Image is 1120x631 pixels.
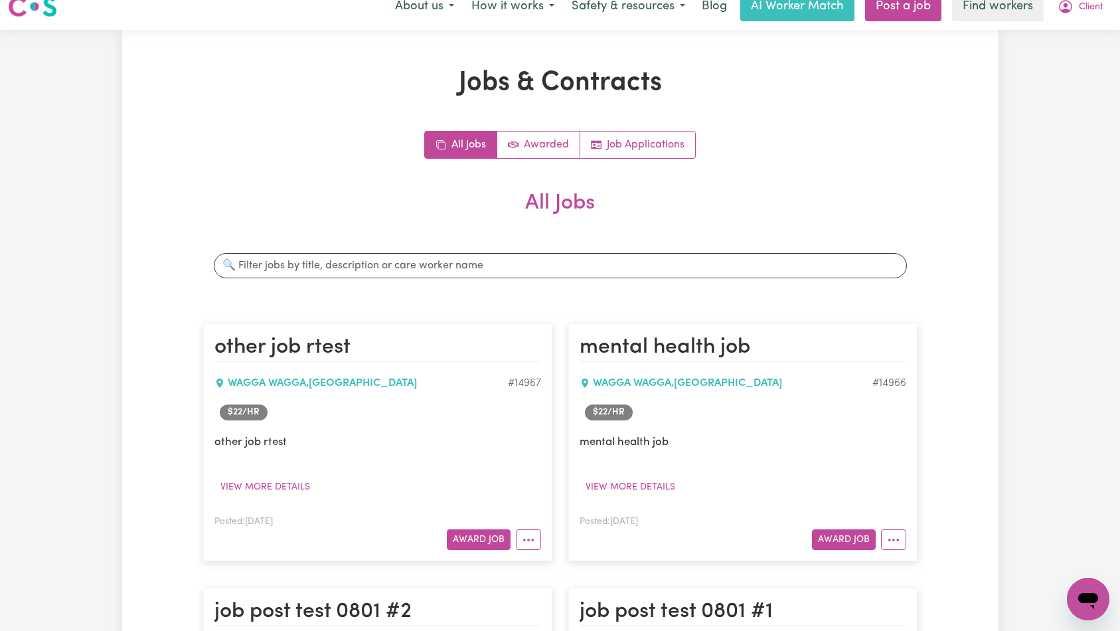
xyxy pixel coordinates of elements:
h1: Jobs & Contracts [203,67,918,99]
button: View more details [580,477,681,497]
a: Active jobs [497,132,580,158]
h2: job post test 0801 #1 [580,599,906,626]
h2: All Jobs [203,191,918,237]
button: More options [881,529,906,550]
div: Job ID #14966 [872,375,906,391]
a: All jobs [425,132,497,158]
h2: other job rtest [214,335,541,361]
button: More options [516,529,541,550]
input: 🔍 Filter jobs by title, description or care worker name [214,253,907,278]
div: WAGGA WAGGA , [GEOGRAPHIC_DATA] [214,375,508,391]
span: Job rate per hour [220,405,268,420]
button: View more details [214,477,316,497]
button: Award Job [447,529,511,550]
h2: job post test 0801 #2 [214,599,541,626]
h2: mental health job [580,335,906,361]
span: Posted: [DATE] [214,517,273,526]
p: mental health job [580,434,906,450]
a: Job applications [580,132,695,158]
p: other job rtest [214,434,541,450]
div: Job ID #14967 [508,375,541,391]
div: WAGGA WAGGA , [GEOGRAPHIC_DATA] [580,375,872,391]
span: Job rate per hour [585,405,633,420]
span: Posted: [DATE] [580,517,638,526]
iframe: Button to launch messaging window [1067,578,1109,620]
button: Award Job [812,529,876,550]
